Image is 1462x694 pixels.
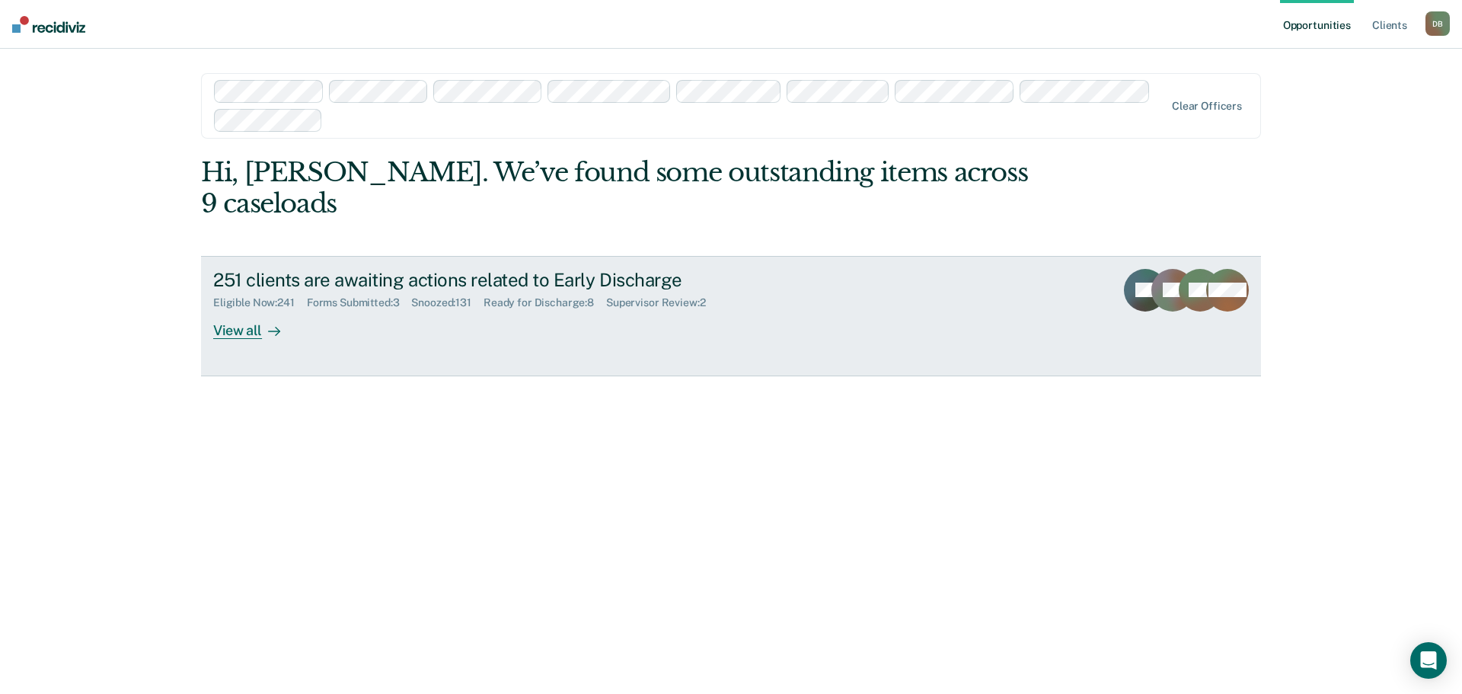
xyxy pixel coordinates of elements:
img: Recidiviz [12,16,85,33]
div: Eligible Now : 241 [213,296,307,309]
div: D B [1425,11,1450,36]
div: Clear officers [1172,100,1242,113]
div: Open Intercom Messenger [1410,642,1447,679]
button: DB [1425,11,1450,36]
div: Supervisor Review : 2 [606,296,717,309]
div: View all [213,309,298,339]
div: Forms Submitted : 3 [307,296,412,309]
a: 251 clients are awaiting actions related to Early DischargeEligible Now:241Forms Submitted:3Snooz... [201,256,1261,376]
div: 251 clients are awaiting actions related to Early Discharge [213,269,748,291]
div: Ready for Discharge : 8 [484,296,606,309]
div: Snoozed : 131 [411,296,484,309]
div: Hi, [PERSON_NAME]. We’ve found some outstanding items across 9 caseloads [201,157,1049,219]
